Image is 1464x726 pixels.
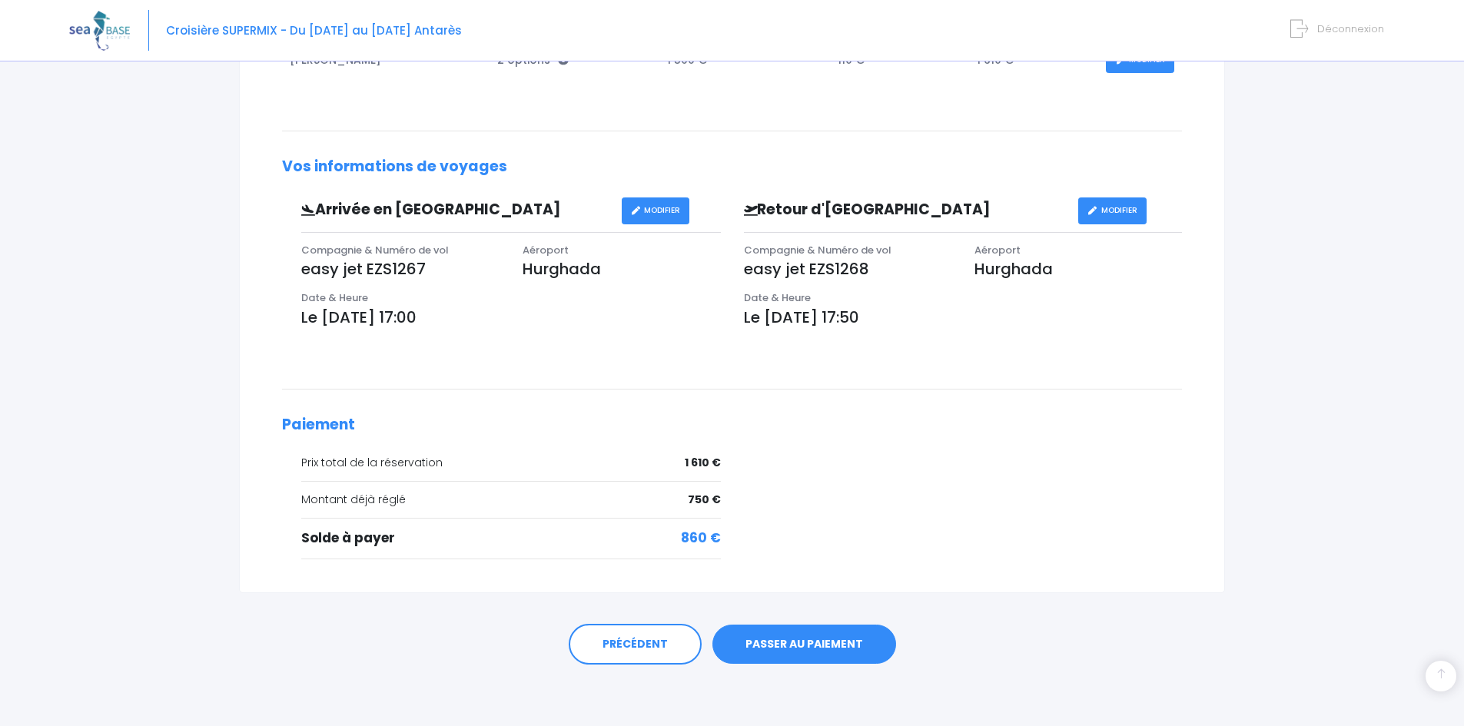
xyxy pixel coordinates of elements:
p: Le [DATE] 17:50 [744,306,1183,329]
p: easy jet EZS1267 [301,257,500,280]
span: 860 € [681,529,721,549]
p: Hurghada [523,257,721,280]
a: MODIFIER [622,197,690,224]
span: 2 options [497,52,569,68]
span: Date & Heure [301,290,368,305]
span: Compagnie & Numéro de vol [744,243,891,257]
p: easy jet EZS1268 [744,257,951,280]
span: Date & Heure [744,290,811,305]
p: Le [DATE] 17:00 [301,306,721,329]
h3: Arrivée en [GEOGRAPHIC_DATA] [290,201,622,219]
div: Prix total de la réservation [301,455,721,471]
span: 750 € [688,492,721,508]
span: Déconnexion [1317,22,1384,36]
a: PASSER AU PAIEMENT [712,625,896,665]
p: Hurghada [974,257,1182,280]
div: Solde à payer [301,529,721,549]
span: Compagnie & Numéro de vol [301,243,449,257]
span: Croisière SUPERMIX - Du [DATE] au [DATE] Antarès [166,22,462,38]
span: Aéroport [974,243,1021,257]
h2: Vos informations de voyages [282,158,1182,176]
span: Aéroport [523,243,569,257]
div: Montant déjà réglé [301,492,721,508]
a: PRÉCÉDENT [569,624,702,665]
h3: Retour d'[GEOGRAPHIC_DATA] [732,201,1078,219]
span: 1 610 € [685,455,721,471]
a: MODIFIER [1078,197,1147,224]
h2: Paiement [282,416,1182,434]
